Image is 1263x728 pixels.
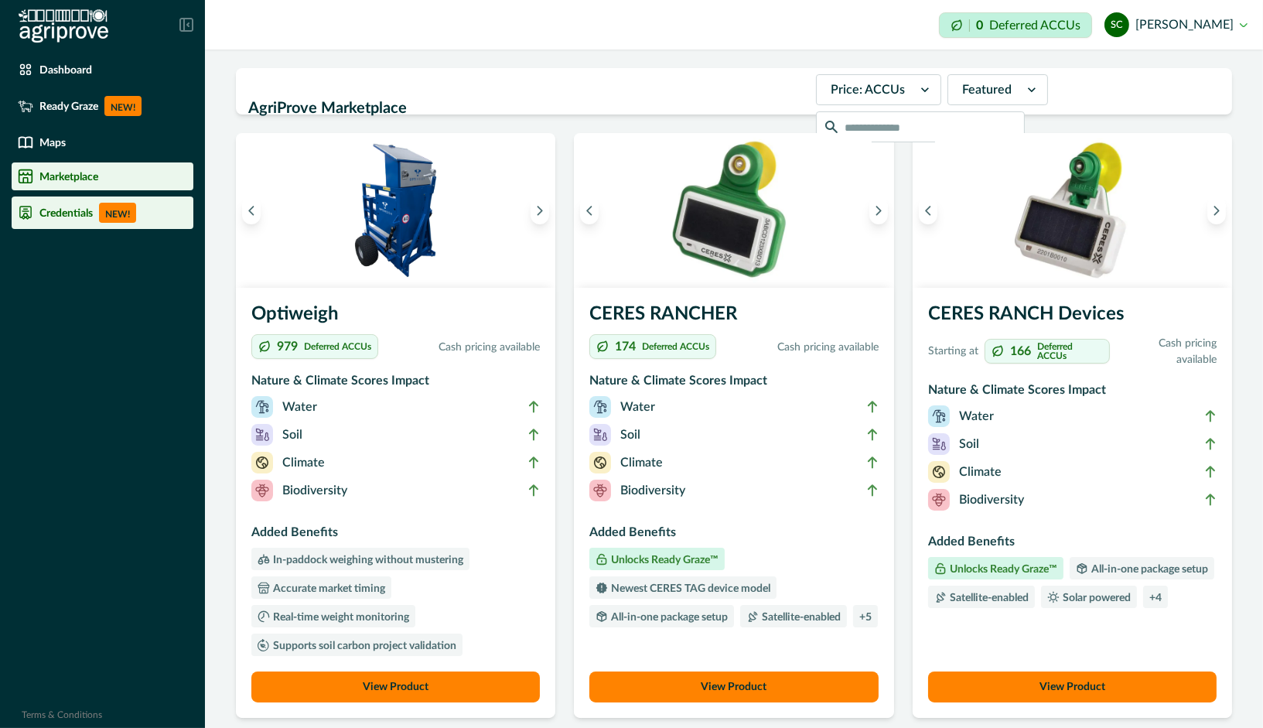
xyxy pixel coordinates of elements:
[1207,197,1226,224] button: Next image
[12,197,193,229] a: CredentialsNEW!
[270,612,409,623] p: Real-time weight monitoring
[251,672,540,702] button: View Product
[39,63,92,76] p: Dashboard
[928,381,1217,405] h3: Nature & Climate Scores Impact
[1088,564,1208,575] p: All-in-one package setup
[39,100,98,112] p: Ready Graze
[270,555,463,566] p: In-paddock weighing without mustering
[22,710,102,719] a: Terms & Conditions
[608,612,728,623] p: All-in-one package setup
[19,9,108,43] img: Logo
[620,453,663,472] p: Climate
[104,96,142,116] p: NEW!
[384,340,540,356] p: Cash pricing available
[304,342,371,351] p: Deferred ACCUs
[270,641,456,651] p: Supports soil carbon project validation
[642,342,709,351] p: Deferred ACCUs
[1116,336,1217,368] p: Cash pricing available
[1060,593,1131,603] p: Solar powered
[928,672,1217,702] button: View Product
[248,94,807,123] h2: AgriProve Marketplace
[251,523,540,548] h3: Added Benefits
[251,300,540,334] h3: Optiweigh
[589,371,878,396] h3: Nature & Climate Scores Impact
[282,398,317,416] p: Water
[12,162,193,190] a: Marketplace
[615,340,636,353] p: 174
[99,203,136,223] p: NEW!
[608,555,719,566] p: Unlocks Ready Graze™
[589,672,878,702] button: View Product
[574,133,893,288] img: A single CERES RANCHER device
[589,523,878,548] h3: Added Benefits
[959,490,1024,509] p: Biodiversity
[39,136,66,149] p: Maps
[282,426,302,444] p: Soil
[1037,342,1104,361] p: Deferred ACCUs
[242,197,261,224] button: Previous image
[928,343,978,360] p: Starting at
[959,407,994,426] p: Water
[928,532,1217,557] h3: Added Benefits
[620,426,640,444] p: Soil
[913,133,1232,288] img: A single CERES RANCH device
[1149,593,1162,603] p: + 4
[277,340,298,353] p: 979
[531,197,549,224] button: Next image
[39,170,98,183] p: Marketplace
[282,453,325,472] p: Climate
[251,371,540,396] h3: Nature & Climate Scores Impact
[869,197,888,224] button: Next image
[12,56,193,84] a: Dashboard
[989,19,1080,31] p: Deferred ACCUs
[959,463,1002,481] p: Climate
[759,612,841,623] p: Satellite-enabled
[859,612,872,623] p: + 5
[236,133,555,288] img: An Optiweigh unit
[12,128,193,156] a: Maps
[1104,6,1248,43] button: simon costello[PERSON_NAME]
[722,340,878,356] p: Cash pricing available
[589,300,878,334] h3: CERES RANCHER
[620,398,655,416] p: Water
[919,197,937,224] button: Previous image
[580,197,599,224] button: Previous image
[1010,345,1031,357] p: 166
[608,583,770,594] p: Newest CERES TAG device model
[39,207,93,219] p: Credentials
[12,90,193,122] a: Ready GrazeNEW!
[976,19,983,32] p: 0
[928,300,1217,334] h3: CERES RANCH Devices
[270,583,385,594] p: Accurate market timing
[947,564,1057,575] p: Unlocks Ready Graze™
[282,481,347,500] p: Biodiversity
[947,593,1029,603] p: Satellite-enabled
[620,481,685,500] p: Biodiversity
[959,435,979,453] p: Soil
